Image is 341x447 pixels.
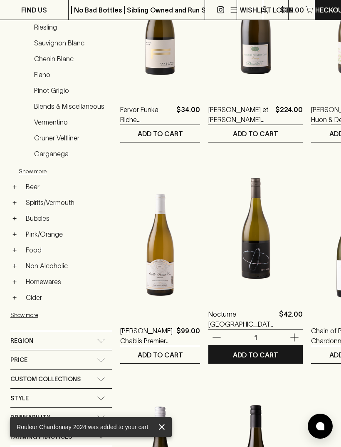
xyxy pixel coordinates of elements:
button: + [10,277,19,286]
button: Show more [19,162,128,180]
button: ADD TO CART [120,346,200,363]
button: + [10,214,19,222]
img: Thierry Laffay Chablis Premier Cru Vaillon 2021 [120,167,200,313]
a: Pink/Orange [22,227,112,241]
span: Price [10,355,27,365]
span: Drinkability [10,412,50,423]
button: Show more [10,306,119,323]
button: + [10,230,19,238]
a: [PERSON_NAME] Chablis Premier [PERSON_NAME] 2021 [120,326,173,346]
img: bubble-icon [316,422,324,430]
a: Riesling [30,20,112,34]
div: Region [10,331,112,350]
a: Bubbles [22,211,112,225]
a: Non Alcoholic [22,259,112,273]
button: ADD TO CART [208,346,303,363]
button: + [10,262,19,270]
a: Spirits/Vermouth [22,195,112,210]
button: + [10,182,19,191]
p: 1 [246,333,266,342]
p: ADD TO CART [233,129,278,139]
a: Food [22,243,112,257]
p: $224.00 [275,105,303,125]
a: Chenin Blanc [30,52,112,66]
button: + [10,246,19,254]
div: Custom Collections [10,370,112,388]
p: $99.00 [176,326,200,346]
p: ADD TO CART [138,350,183,360]
div: Rouleur Chardonnay 2024 was added to your cart [17,420,148,435]
p: $39.00 [280,5,304,15]
p: Login [273,5,294,15]
a: Beer [22,180,112,194]
p: ADD TO CART [138,129,183,139]
p: FIND US [21,5,47,15]
div: Style [10,389,112,407]
button: ADD TO CART [120,125,200,142]
button: + [10,198,19,207]
button: close [155,420,168,434]
span: Style [10,393,29,404]
div: Price [10,350,112,369]
p: $42.00 [279,309,303,329]
a: Blends & Miscellaneous [30,99,112,113]
a: Nocturne [GEOGRAPHIC_DATA] [GEOGRAPHIC_DATA] 2024 [208,309,276,329]
a: Fiano [30,67,112,82]
p: $34.00 [176,105,200,125]
a: [PERSON_NAME] et [PERSON_NAME] Beauroy 1er Chablis Magnum 2021 [208,105,272,125]
a: Homewares [22,275,112,289]
button: ADD TO CART [208,125,303,142]
p: ADD TO CART [233,350,278,360]
a: Cider [22,290,112,305]
a: Gruner Veltliner [30,131,112,145]
p: Wishlist [240,5,272,15]
div: Drinkability [10,408,112,427]
span: Region [10,336,33,346]
a: Sauvignon Blanc [30,36,112,50]
span: Custom Collections [10,374,81,385]
a: Fervor Funka Riche Chardonnay 2022 [120,105,173,125]
a: Vermentino [30,115,112,129]
a: Garganega [30,147,112,161]
a: Pinot Grigio [30,83,112,97]
img: Nocturne Treeton Sub Region Chardonnay 2024 [208,151,303,297]
button: + [10,293,19,302]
